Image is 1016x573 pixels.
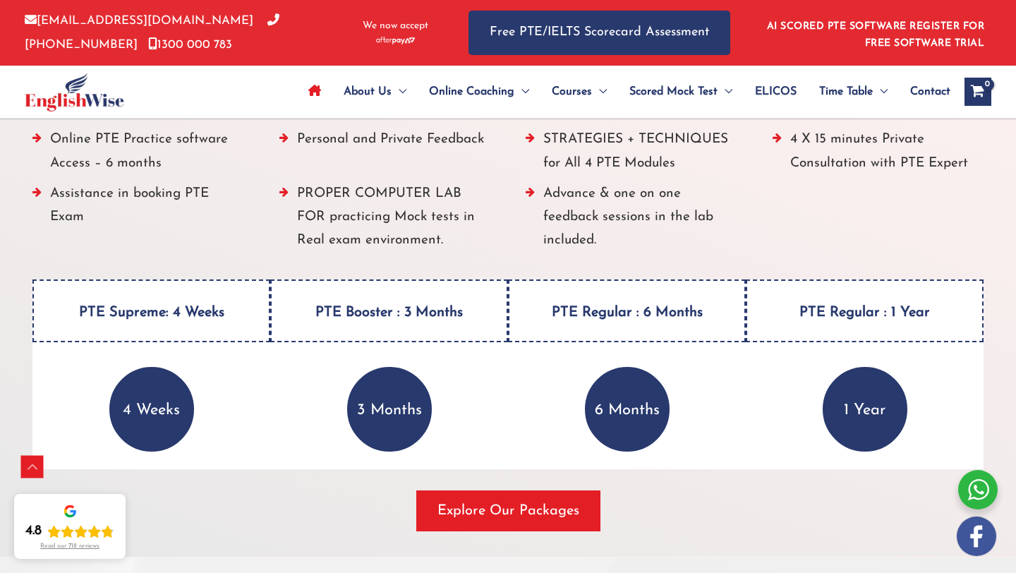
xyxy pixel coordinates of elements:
[429,67,514,116] span: Online Coaching
[629,67,718,116] span: Scored Mock Test
[376,37,415,44] img: Afterpay-Logo
[270,279,508,342] h4: PTE Booster : 3 Months
[767,21,985,49] a: AI SCORED PTE SOFTWARE REGISTER FOR FREE SOFTWARE TRIAL
[746,279,984,342] h4: PTE Regular : 1 Year
[819,67,873,116] span: Time Table
[899,67,950,116] a: Contact
[437,501,579,521] span: Explore Our Packages
[468,11,730,55] a: Free PTE/IELTS Scorecard Assessment
[332,67,418,116] a: About UsMenu Toggle
[823,367,907,452] p: 1 Year
[526,182,737,260] li: Advance & one on one feedback sessions in the lab included.
[773,128,984,182] li: 4 X 15 minutes Private Consultation with PTE Expert
[416,490,600,531] button: Explore Our Packages
[618,67,744,116] a: Scored Mock TestMenu Toggle
[32,279,270,342] h4: PTE Supreme: 4 Weeks
[32,182,244,260] li: Assistance in booking PTE Exam
[344,67,392,116] span: About Us
[758,10,991,56] aside: Header Widget 1
[25,15,279,50] a: [PHONE_NUMBER]
[25,523,42,540] div: 4.8
[25,523,114,540] div: Rating: 4.8 out of 5
[808,67,899,116] a: Time TableMenu Toggle
[347,367,432,452] p: 3 Months
[40,543,99,550] div: Read our 718 reviews
[718,67,732,116] span: Menu Toggle
[755,67,797,116] span: ELICOS
[585,367,670,452] p: 6 Months
[592,67,607,116] span: Menu Toggle
[526,128,737,182] li: STRATEGIES + TECHNIQUES for All 4 PTE Modules
[25,73,124,111] img: cropped-ew-logo
[148,39,232,51] a: 1300 000 783
[279,128,491,182] li: Personal and Private Feedback
[418,67,540,116] a: Online CoachingMenu Toggle
[109,367,194,452] p: 4 Weeks
[957,517,996,556] img: white-facebook.png
[25,15,253,27] a: [EMAIL_ADDRESS][DOMAIN_NAME]
[873,67,888,116] span: Menu Toggle
[514,67,529,116] span: Menu Toggle
[297,67,950,116] nav: Site Navigation: Main Menu
[910,67,950,116] span: Contact
[552,67,592,116] span: Courses
[508,279,746,342] h4: PTE Regular : 6 Months
[363,19,428,33] span: We now accept
[32,128,244,182] li: Online PTE Practice software Access – 6 months
[540,67,618,116] a: CoursesMenu Toggle
[744,67,808,116] a: ELICOS
[392,67,406,116] span: Menu Toggle
[279,182,491,260] li: PROPER COMPUTER LAB FOR practicing Mock tests in Real exam environment.
[964,78,991,106] a: View Shopping Cart, empty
